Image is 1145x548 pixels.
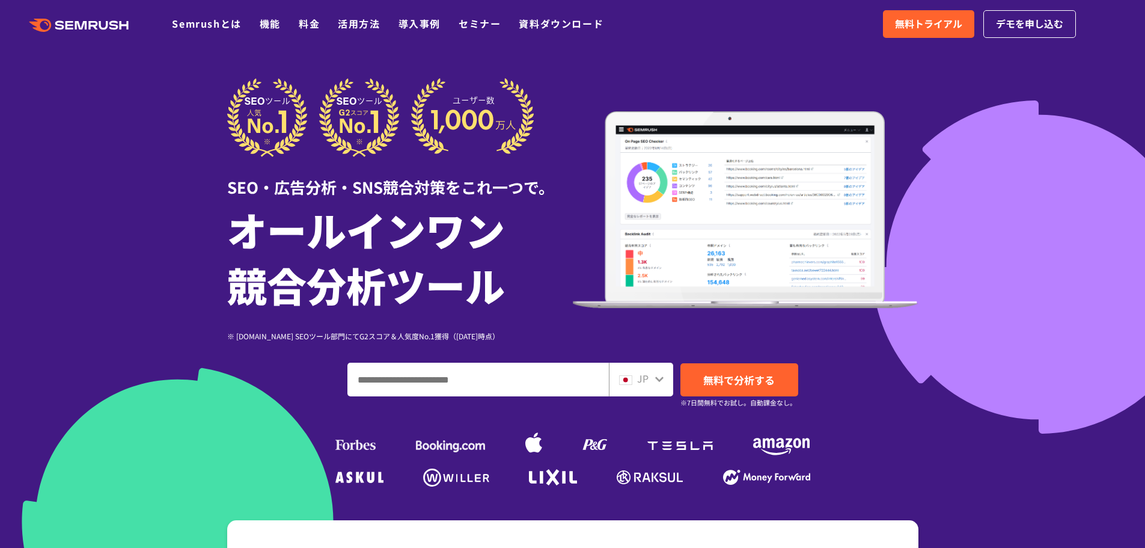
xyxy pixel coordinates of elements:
span: デモを申し込む [996,16,1063,32]
a: 活用方法 [338,16,380,31]
input: ドメイン、キーワードまたはURLを入力してください [348,363,608,396]
span: 無料トライアル [895,16,962,32]
span: JP [637,371,649,386]
div: SEO・広告分析・SNS競合対策をこれ一つで。 [227,157,573,199]
small: ※7日間無料でお試し。自動課金なし。 [680,397,796,408]
h1: オールインワン 競合分析ツール [227,202,573,312]
span: 無料で分析する [703,372,775,387]
a: 資料ダウンロード [519,16,603,31]
a: 無料で分析する [680,363,798,396]
a: 料金 [299,16,320,31]
a: Semrushとは [172,16,241,31]
a: 機能 [260,16,281,31]
a: デモを申し込む [983,10,1076,38]
a: 無料トライアル [883,10,974,38]
div: ※ [DOMAIN_NAME] SEOツール部門にてG2スコア＆人気度No.1獲得（[DATE]時点） [227,330,573,342]
a: 導入事例 [398,16,441,31]
a: セミナー [459,16,501,31]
